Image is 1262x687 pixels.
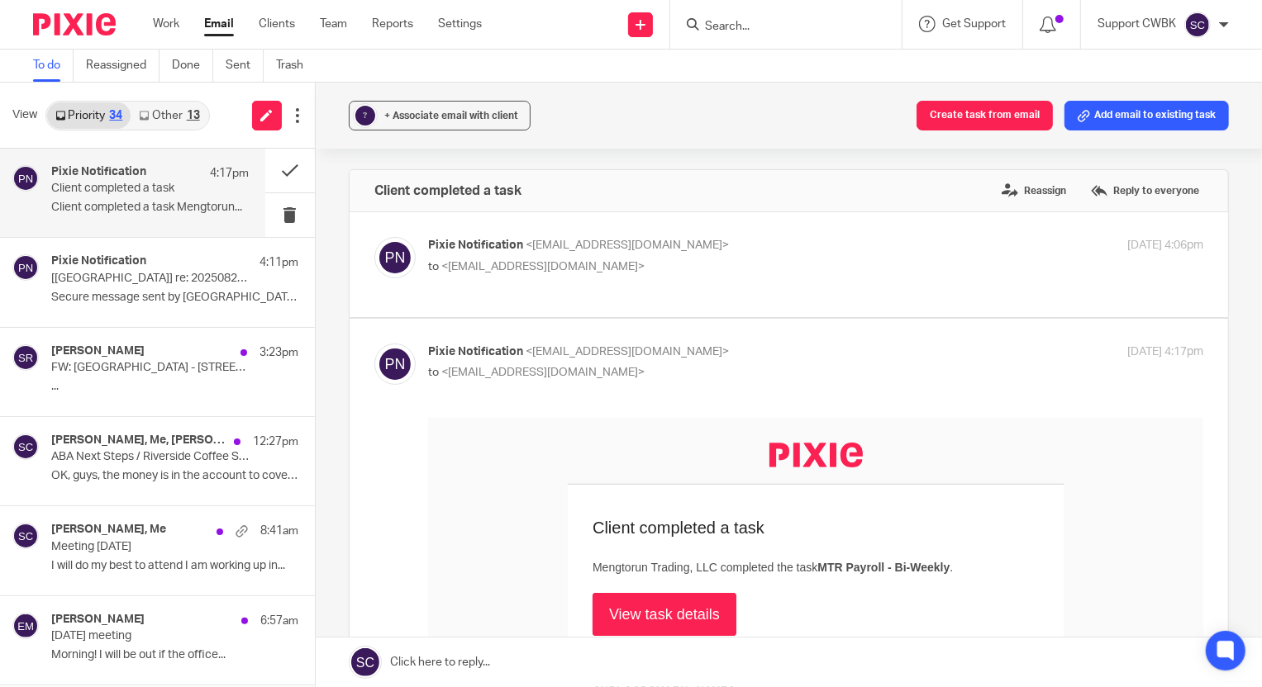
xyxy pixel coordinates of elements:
p: ... [51,380,298,394]
p: Client completed a task Mengtorun... [51,201,249,215]
a: Clients [259,16,295,32]
a: Reports [372,16,413,32]
p: Support CWBK [1098,16,1176,32]
span: + Associate email with client [384,111,518,121]
div: 13 [187,110,200,121]
p: 4:17pm [210,165,249,182]
img: svg%3E [12,165,39,192]
div: ? [355,106,375,126]
p: OK, guys, the money is in the account to cover... [51,469,298,483]
pre: [URL][DOMAIN_NAME] [164,266,602,282]
span: <[EMAIL_ADDRESS][DOMAIN_NAME]> [441,261,645,272]
p: 6:57am [260,613,298,629]
span: to [428,367,439,378]
a: Done [172,50,213,82]
a: To do [33,50,74,82]
a: Reassigned [86,50,160,82]
span: Pixie Notification [428,239,523,251]
b: MTR Payroll - Bi-Weekly [389,143,521,156]
button: Create task from email [917,101,1053,130]
p: 12:27pm [253,434,298,450]
h4: [PERSON_NAME] [51,613,145,627]
h4: [PERSON_NAME], Me [51,523,166,537]
a: Other13 [131,102,207,129]
h4: Pixie Notification [51,165,146,179]
a: Team [320,16,347,32]
input: Search [703,20,852,35]
p: FW: [GEOGRAPHIC_DATA] - [STREET_ADDRESS] - Boxes for the Coin Sliders [51,361,249,375]
img: Pixie [33,13,116,36]
h4: [PERSON_NAME], Me, [PERSON_NAME] [51,434,226,448]
div: 34 [109,110,122,121]
img: svg%3E [12,254,39,281]
p: [DATE] 4:06pm [1127,237,1203,254]
div: If the button above does not work, please copy and paste the following URL into your browser: [164,235,602,282]
label: Reply to everyone [1087,178,1203,203]
p: ABA Next Steps / Riverside Coffee Shop Invoices [51,450,249,464]
p: I will do my best to attend I am working up in... [51,559,298,573]
span: Pixie Notification [428,346,523,358]
h4: [PERSON_NAME] [51,344,145,358]
a: View task details [164,175,308,218]
h3: Client completed a task [164,100,611,120]
button: Add email to existing task [1064,101,1229,130]
p: [DATE] meeting [51,629,249,643]
p: Secure message sent by [GEOGRAPHIC_DATA] ... [51,291,298,305]
img: svg%3E [12,523,39,549]
button: ? + Associate email with client [349,101,531,130]
img: svg%3E [12,434,39,460]
p: Mengtorun Trading, LLC completed the task . [164,141,611,159]
a: Sent [226,50,264,82]
img: svg%3E [374,343,416,385]
img: svg%3E [374,237,416,278]
a: Trash [276,50,316,82]
span: <[EMAIL_ADDRESS][DOMAIN_NAME]> [526,346,729,358]
p: 8:41am [260,523,298,539]
p: Client completed a task [51,182,209,196]
p: 3:23pm [260,344,298,361]
img: svg%3E [12,344,39,371]
p: Morning! I will be out if the office... [51,648,298,662]
a: Priority34 [47,102,131,129]
p: [[GEOGRAPHIC_DATA]] re: 20250829 Hola Payroll - Weekly [51,272,249,286]
h4: Pixie Notification [51,254,146,268]
p: Meeting [DATE] [51,540,249,554]
label: Reassign [998,178,1070,203]
p: [DATE] 4:17pm [1127,343,1203,361]
p: 4:11pm [260,254,298,271]
span: to [428,261,439,272]
img: svg%3E [12,613,39,639]
p: Made by Pixie International Limited Calder & Co, [STREET_ADDRESS] [309,345,467,375]
span: <[EMAIL_ADDRESS][DOMAIN_NAME]> [526,239,729,251]
a: Email [204,16,234,32]
span: Get Support [942,18,1006,30]
img: svg%3E [1184,12,1211,38]
img: Pixie [341,25,435,50]
span: View [12,107,37,124]
h4: Client completed a task [374,182,521,199]
span: <[EMAIL_ADDRESS][DOMAIN_NAME]> [441,367,645,378]
a: Work [153,16,179,32]
a: Settings [438,16,482,32]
